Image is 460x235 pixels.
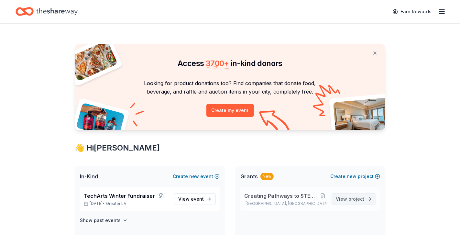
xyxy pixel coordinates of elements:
[80,217,128,224] button: Show past events
[259,110,291,135] img: Curvy arrow
[206,59,229,68] span: 3700 +
[240,173,258,180] span: Grants
[330,173,380,180] button: Createnewproject
[173,173,220,180] button: Createnewevent
[82,79,378,96] p: Looking for product donations too? Find companies that donate food, beverage, and raffle and auct...
[106,201,126,206] span: Greater LA
[244,192,319,200] span: Creating Pathways to STEM for Marginalized Youth
[75,143,385,153] div: 👋 Hi [PERSON_NAME]
[178,195,204,203] span: View
[189,173,199,180] span: new
[84,201,169,206] p: [DATE] •
[389,6,435,17] a: Earn Rewards
[332,193,376,205] a: View project
[336,195,364,203] span: View
[178,59,282,68] span: Access in-kind donors
[191,196,204,202] span: event
[244,201,326,206] p: [GEOGRAPHIC_DATA], [GEOGRAPHIC_DATA]
[347,173,356,180] span: new
[348,196,364,202] span: project
[68,40,118,82] img: Pizza
[16,4,78,19] a: Home
[80,217,121,224] h4: Show past events
[206,104,254,117] button: Create my event
[80,173,98,180] span: In-Kind
[174,193,216,205] a: View event
[84,192,155,200] span: TechArts Winter Fundraiser
[260,173,274,180] div: New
